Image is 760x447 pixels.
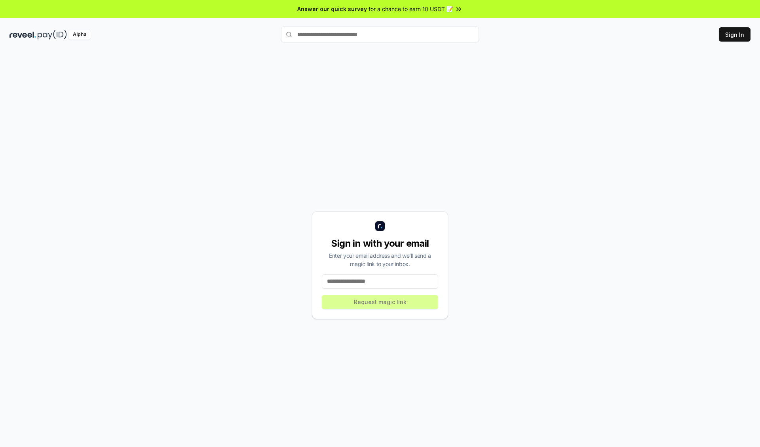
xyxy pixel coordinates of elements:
div: Enter your email address and we’ll send a magic link to your inbox. [322,251,438,268]
img: pay_id [38,30,67,40]
span: for a chance to earn 10 USDT 📝 [369,5,453,13]
div: Sign in with your email [322,237,438,250]
img: logo_small [375,221,385,231]
span: Answer our quick survey [297,5,367,13]
div: Alpha [68,30,91,40]
img: reveel_dark [9,30,36,40]
button: Sign In [719,27,750,42]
